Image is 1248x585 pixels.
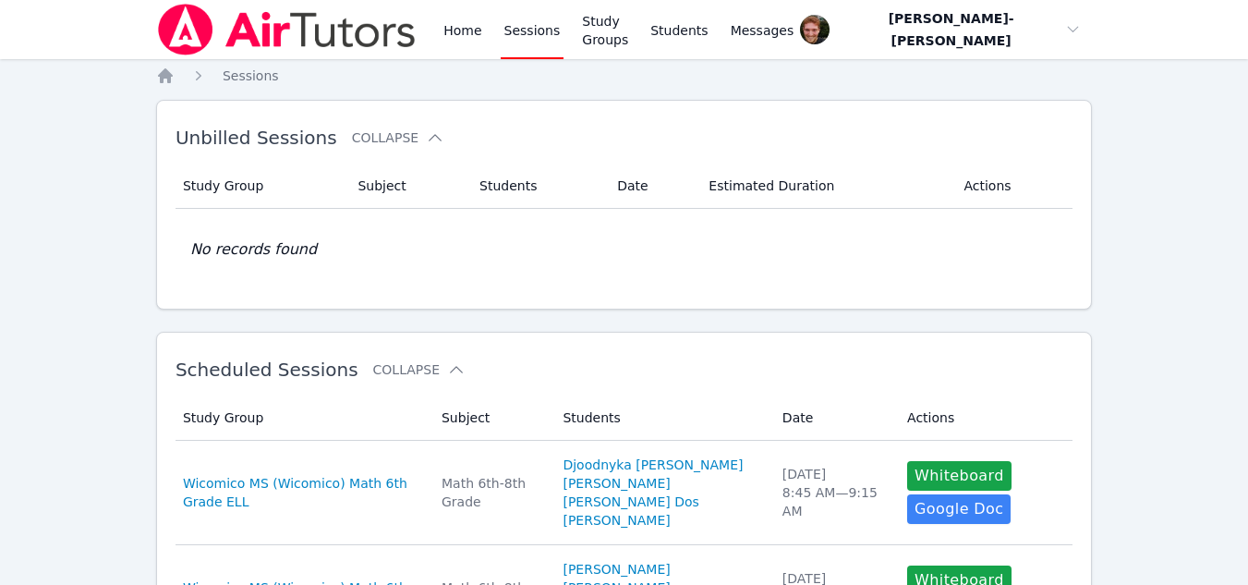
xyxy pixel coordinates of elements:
[952,164,1072,209] th: Actions
[563,456,743,474] a: Djoodnyka [PERSON_NAME]
[442,474,540,511] div: Math 6th-8th Grade
[606,164,697,209] th: Date
[176,396,430,441] th: Study Group
[176,359,358,381] span: Scheduled Sessions
[223,68,279,83] span: Sessions
[731,21,794,40] span: Messages
[176,127,337,149] span: Unbilled Sessions
[156,67,1092,85] nav: Breadcrumb
[183,474,419,511] a: Wicomico MS (Wicomico) Math 6th Grade ELL
[551,396,770,441] th: Students
[563,474,670,493] a: [PERSON_NAME]
[907,494,1011,524] a: Google Doc
[782,465,885,520] div: [DATE] 8:45 AM — 9:15 AM
[223,67,279,85] a: Sessions
[176,209,1072,290] td: No records found
[907,461,1012,491] button: Whiteboard
[156,4,418,55] img: Air Tutors
[430,396,551,441] th: Subject
[697,164,952,209] th: Estimated Duration
[563,493,759,530] a: [PERSON_NAME] Dos [PERSON_NAME]
[176,441,1072,545] tr: Wicomico MS (Wicomico) Math 6th Grade ELLMath 6th-8th GradeDjoodnyka [PERSON_NAME][PERSON_NAME][P...
[771,396,896,441] th: Date
[346,164,468,209] th: Subject
[352,128,444,147] button: Collapse
[176,164,347,209] th: Study Group
[373,360,466,379] button: Collapse
[468,164,606,209] th: Students
[563,560,670,579] a: [PERSON_NAME]
[896,396,1072,441] th: Actions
